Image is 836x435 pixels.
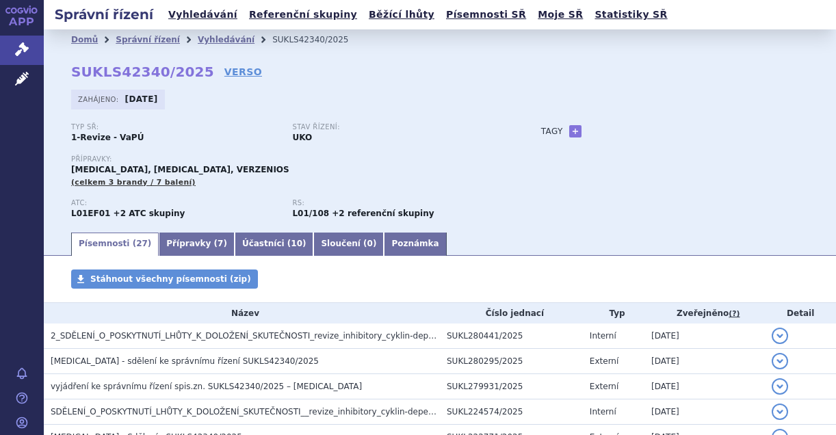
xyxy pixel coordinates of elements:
[114,209,185,218] strong: +2 ATC skupiny
[569,125,582,137] a: +
[367,239,373,248] span: 0
[332,209,434,218] strong: +2 referenční skupiny
[583,303,644,324] th: Typ
[71,35,98,44] a: Domů
[116,35,180,44] a: Správní řízení
[440,374,583,399] td: SUKL279931/2025
[78,94,121,105] span: Zahájeno:
[71,233,159,256] a: Písemnosti (27)
[590,5,671,24] a: Statistiky SŘ
[71,133,144,142] strong: 1-Revize - VaPÚ
[198,35,254,44] a: Vyhledávání
[534,5,587,24] a: Moje SŘ
[71,64,214,80] strong: SUKLS42340/2025
[729,309,740,319] abbr: (?)
[772,328,788,344] button: detail
[159,233,235,256] a: Přípravky (7)
[245,5,361,24] a: Referenční skupiny
[224,65,262,79] a: VERSO
[440,349,583,374] td: SUKL280295/2025
[772,353,788,369] button: detail
[772,404,788,420] button: detail
[71,269,258,289] a: Stáhnout všechny písemnosti (zip)
[44,303,440,324] th: Název
[51,356,319,366] span: IBRANCE - sdělení ke správnímu řízení SUKLS42340/2025
[292,133,312,142] strong: UKO
[644,324,765,349] td: [DATE]
[772,378,788,395] button: detail
[590,382,618,391] span: Externí
[235,233,314,256] a: Účastníci (10)
[291,239,302,248] span: 10
[440,324,583,349] td: SUKL280441/2025
[292,123,499,131] p: Stav řízení:
[272,29,366,50] li: SUKLS42340/2025
[218,239,223,248] span: 7
[71,178,196,187] span: (celkem 3 brandy / 7 balení)
[71,199,278,207] p: ATC:
[71,209,110,218] strong: PALBOCIKLIB
[765,303,836,324] th: Detail
[51,331,518,341] span: 2_SDĚLENÍ_O_POSKYTNUTÍ_LHŮTY_K_DOLOŽENÍ_SKUTEČNOSTI_revize_inhibitory_cyklin-dependentní kinázy_CDKi
[90,274,251,284] span: Stáhnout všechny písemnosti (zip)
[164,5,241,24] a: Vyhledávání
[292,199,499,207] p: RS:
[365,5,439,24] a: Běžící lhůty
[71,123,278,131] p: Typ SŘ:
[644,349,765,374] td: [DATE]
[644,374,765,399] td: [DATE]
[44,5,164,24] h2: Správní řízení
[644,399,765,425] td: [DATE]
[384,233,446,256] a: Poznámka
[442,5,530,24] a: Písemnosti SŘ
[541,123,563,140] h3: Tagy
[590,407,616,417] span: Interní
[136,239,148,248] span: 27
[71,165,289,174] span: [MEDICAL_DATA], [MEDICAL_DATA], VERZENIOS
[313,233,384,256] a: Sloučení (0)
[440,303,583,324] th: Číslo jednací
[51,382,362,391] span: vyjádření ke správnímu řízení spis.zn. SUKLS42340/2025 – Ibrance
[644,303,765,324] th: Zveřejněno
[590,331,616,341] span: Interní
[292,209,329,218] strong: palbociklib
[125,94,158,104] strong: [DATE]
[51,407,518,417] span: SDĚLENÍ_O_POSKYTNUTÍ_LHŮTY_K_DOLOŽENÍ_SKUTEČNOSTI__revize_inhibitory_cyklin-dependentní_kinázy_CDKi_
[440,399,583,425] td: SUKL224574/2025
[71,155,514,163] p: Přípravky:
[590,356,618,366] span: Externí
